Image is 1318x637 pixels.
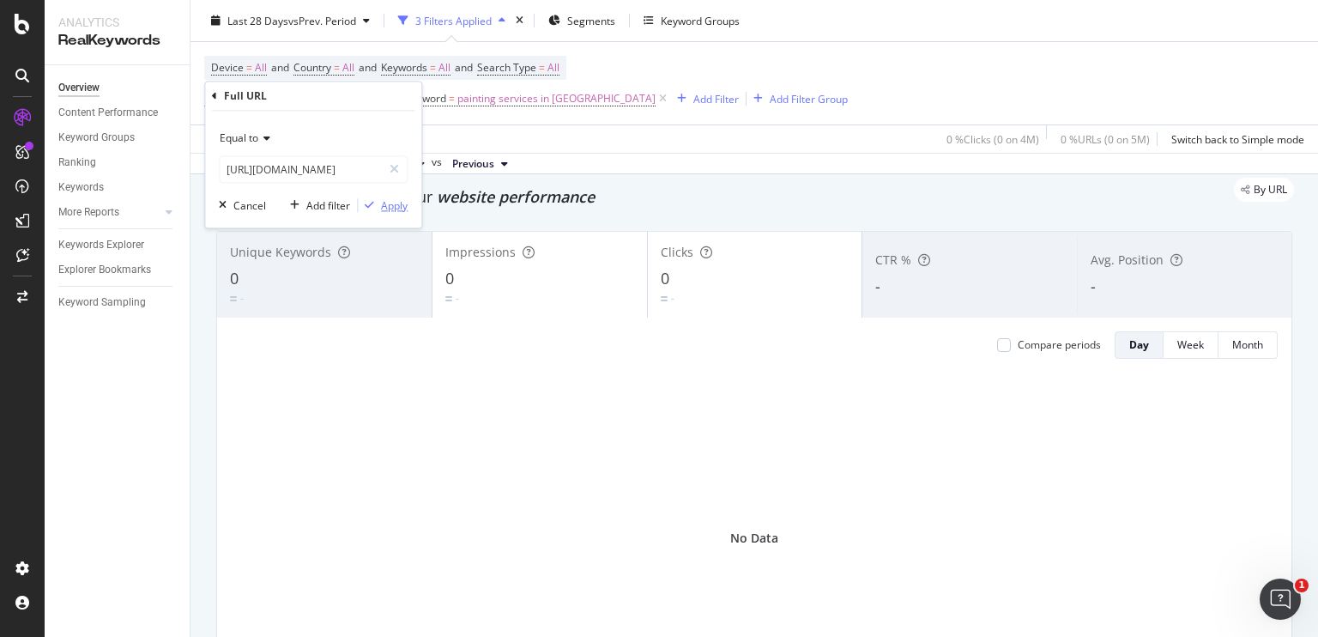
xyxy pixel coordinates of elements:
[58,104,158,122] div: Content Performance
[430,60,436,75] span: =
[1260,579,1301,620] iframe: Intercom live chat
[445,154,515,174] button: Previous
[211,60,244,75] span: Device
[342,56,354,80] span: All
[1091,276,1096,296] span: -
[58,129,178,147] a: Keyword Groups
[452,156,494,172] span: Previous
[477,60,536,75] span: Search Type
[58,104,178,122] a: Content Performance
[58,179,178,197] a: Keywords
[358,197,408,215] button: Apply
[58,129,135,147] div: Keyword Groups
[381,198,408,213] div: Apply
[512,12,527,29] div: times
[58,203,160,221] a: More Reports
[661,13,740,27] div: Keyword Groups
[747,88,848,109] button: Add Filter Group
[1091,252,1164,268] span: Avg. Position
[1177,337,1204,352] div: Week
[58,154,178,172] a: Ranking
[457,87,656,111] span: painting services in [GEOGRAPHIC_DATA]
[334,60,340,75] span: =
[359,60,377,75] span: and
[670,88,739,109] button: Add Filter
[58,261,178,279] a: Explorer Bookmarks
[539,60,545,75] span: =
[283,197,350,215] button: Add filter
[58,236,178,254] a: Keywords Explorer
[1129,337,1149,352] div: Day
[547,56,559,80] span: All
[255,56,267,80] span: All
[58,294,178,312] a: Keyword Sampling
[58,236,144,254] div: Keywords Explorer
[567,13,615,27] span: Segments
[541,7,622,34] button: Segments
[449,91,455,106] span: =
[58,179,104,197] div: Keywords
[1295,579,1309,592] span: 1
[58,261,151,279] div: Explorer Bookmarks
[204,7,377,34] button: Last 28 DaysvsPrev. Period
[58,203,119,221] div: More Reports
[306,198,350,213] div: Add filter
[1018,337,1101,352] div: Compare periods
[212,197,266,215] button: Cancel
[233,198,266,213] div: Cancel
[661,296,668,301] img: Equal
[1115,331,1164,359] button: Day
[455,60,473,75] span: and
[391,7,512,34] button: 3 Filters Applied
[230,296,237,301] img: Equal
[58,294,146,312] div: Keyword Sampling
[1218,331,1278,359] button: Month
[230,244,331,260] span: Unique Keywords
[224,88,267,103] div: Full URL
[1171,131,1304,146] div: Switch back to Simple mode
[1164,125,1304,153] button: Switch back to Simple mode
[1164,331,1218,359] button: Week
[230,268,239,288] span: 0
[293,60,331,75] span: Country
[661,268,669,288] span: 0
[730,530,778,547] div: No Data
[58,79,100,97] div: Overview
[445,244,516,260] span: Impressions
[438,56,450,80] span: All
[415,13,492,27] div: 3 Filters Applied
[637,7,747,34] button: Keyword Groups
[1254,185,1287,195] span: By URL
[875,252,911,268] span: CTR %
[770,91,848,106] div: Add Filter Group
[1061,131,1150,146] div: 0 % URLs ( 0 on 5M )
[58,14,176,31] div: Analytics
[240,291,244,306] div: -
[445,268,454,288] span: 0
[1234,178,1294,202] div: legacy label
[445,296,452,301] img: Equal
[693,91,739,106] div: Add Filter
[671,291,674,306] div: -
[1232,337,1263,352] div: Month
[288,13,356,27] span: vs Prev. Period
[246,60,252,75] span: =
[58,31,176,51] div: RealKeywords
[875,276,880,296] span: -
[220,131,258,146] span: Equal to
[946,131,1039,146] div: 0 % Clicks ( 0 on 4M )
[58,79,178,97] a: Overview
[58,154,96,172] div: Ranking
[661,244,693,260] span: Clicks
[456,291,459,306] div: -
[381,60,427,75] span: Keywords
[271,60,289,75] span: and
[227,13,288,27] span: Last 28 Days
[405,91,446,106] span: Keyword
[432,155,445,170] span: vs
